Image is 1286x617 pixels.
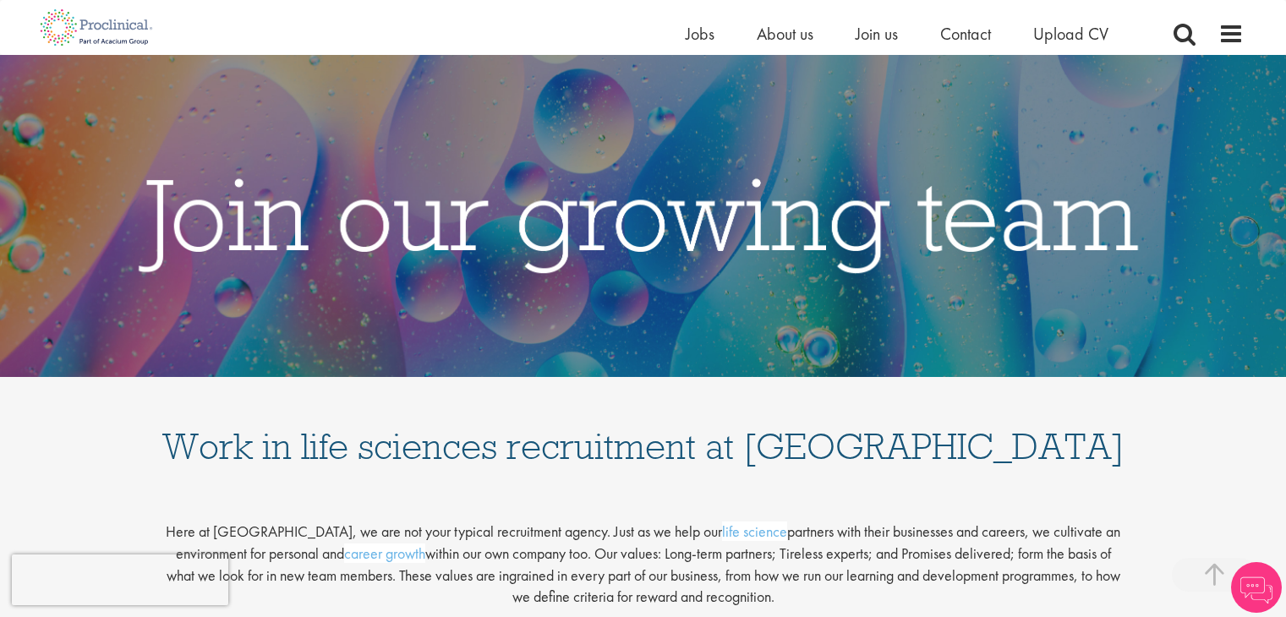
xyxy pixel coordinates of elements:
iframe: reCAPTCHA [12,554,228,605]
a: life science [722,521,787,541]
a: Join us [856,23,898,45]
a: career growth [344,543,425,563]
img: Chatbot [1231,562,1282,613]
h1: Work in life sciences recruitment at [GEOGRAPHIC_DATA] [161,394,1125,465]
a: Upload CV [1033,23,1108,45]
a: Jobs [686,23,714,45]
a: About us [757,23,813,45]
p: Here at [GEOGRAPHIC_DATA], we are not your typical recruitment agency. Just as we help our partne... [161,507,1125,608]
a: Contact [940,23,991,45]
